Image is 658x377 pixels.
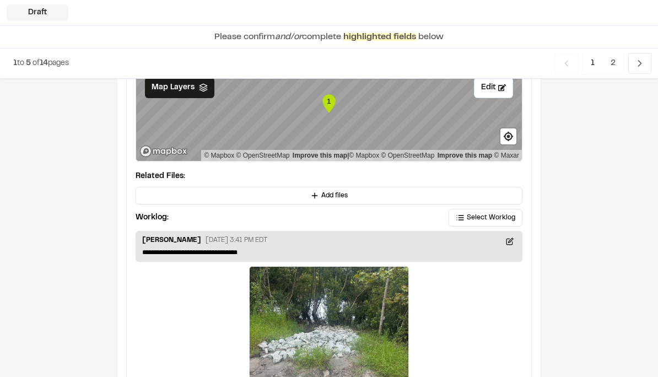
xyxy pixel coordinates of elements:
span: 5 [26,60,31,67]
span: 1 [583,53,603,74]
button: Add files [136,187,522,204]
p: Please confirm complete below [214,30,444,44]
p: [PERSON_NAME] [142,235,201,247]
nav: Navigation [555,53,651,74]
a: Mapbox logo [139,145,188,158]
span: and/or [275,33,302,41]
a: OpenStreetMap [381,152,435,159]
a: Maxar [494,152,519,159]
p: [DATE] 3:41 PM EDT [206,235,267,245]
a: Improve this map [438,152,492,159]
a: Mapbox [204,152,234,159]
button: Edit [474,77,513,98]
button: Find my location [500,128,516,144]
span: highlighted fields [343,33,416,41]
span: 2 [602,53,624,74]
canvas: Map [136,68,522,161]
text: 1 [327,97,331,105]
span: Add files [321,191,348,201]
div: | [204,150,519,161]
a: Mapbox [349,152,379,159]
span: 14 [40,60,48,67]
p: Worklog: [136,212,169,224]
p: Related Files: [136,170,522,182]
button: Select Worklog [449,209,522,227]
span: Select Worklog [467,213,515,223]
div: Draft [7,4,68,21]
a: Map feedback [293,152,347,159]
div: Map marker [321,93,337,115]
span: Map Layers [152,82,195,94]
span: 1 [13,60,17,67]
a: OpenStreetMap [236,152,290,159]
p: to of pages [13,57,69,69]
